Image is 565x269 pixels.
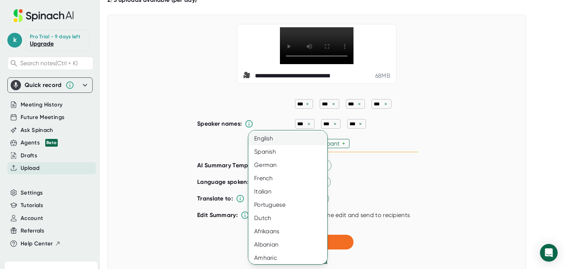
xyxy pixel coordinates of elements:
[248,172,333,185] div: French
[248,251,333,265] div: Amharic
[248,145,333,158] div: Spanish
[248,225,333,238] div: Afrikaans
[248,212,333,225] div: Dutch
[248,158,333,172] div: German
[248,238,333,251] div: Albanian
[248,132,333,145] div: English
[540,244,558,262] div: Open Intercom Messenger
[248,198,333,212] div: Portuguese
[248,185,333,198] div: Italian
